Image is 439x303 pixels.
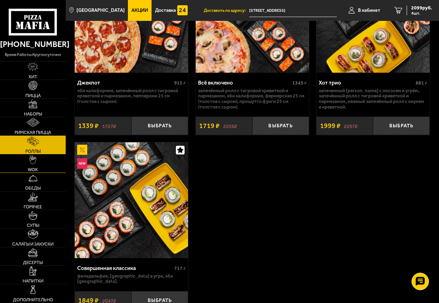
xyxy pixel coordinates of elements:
img: 15daf4d41897b9f0e9f617042186c801.svg [177,5,188,16]
s: 1727 ₽ [102,123,116,129]
span: 717 г [174,265,186,271]
span: Пицца [25,93,41,98]
span: Римская пицца [15,130,51,135]
div: Джекпот [77,80,172,86]
span: Супы [27,223,39,228]
div: Хот трио [319,80,414,86]
span: Доставить по адресу: [204,8,249,13]
span: В кабинет [358,8,380,13]
span: [GEOGRAPHIC_DATA] [76,8,125,13]
span: Десерты [23,260,43,265]
a: АкционныйНовинкаСовершенная классика [75,142,188,258]
input: Ваш адрес доставки [249,4,337,17]
span: Дополнительно [13,297,53,302]
span: Роллы [25,149,41,153]
button: Выбрать [373,117,430,135]
img: Новинка [77,158,88,169]
p: Филадельфия, [GEOGRAPHIC_DATA] в угре, Эби [GEOGRAPHIC_DATA]. [77,273,186,285]
span: Напитки [23,279,43,283]
span: Обеды [25,186,41,190]
div: Всё включено [198,80,291,86]
s: 2256 ₽ [223,123,237,129]
button: Выбрать [131,117,188,135]
span: Акции [131,8,148,13]
span: Салаты и закуски [12,242,54,246]
span: Доставка [155,8,176,13]
span: Хит [29,74,37,79]
span: 1339 ₽ [78,122,99,129]
p: Эби Калифорния, Запечённый ролл с тигровой креветкой и пармезаном, Пепперони 25 см (толстое с сыр... [77,88,186,104]
div: Совершенная классика [77,265,172,272]
s: 2267 ₽ [344,123,358,129]
span: Горячее [24,205,42,209]
span: Сиреневый бульвар, 4к2, подъезд 1 [249,4,337,17]
span: 881 г [416,80,427,86]
p: Запечённый ролл с тигровой креветкой и пармезаном, Эби Калифорния, Фермерская 25 см (толстое с сы... [198,88,307,110]
span: Наборы [24,112,42,116]
span: 1719 ₽ [199,122,220,129]
span: 1999 ₽ [320,122,341,129]
span: 1345 г [292,80,307,86]
span: WOK [28,167,38,172]
button: Выбрать [252,117,309,135]
span: 915 г [174,80,186,86]
p: Запеченный [PERSON_NAME] с лососем и угрём, Запечённый ролл с тигровой креветкой и пармезаном, Не... [319,88,427,110]
span: 2099 руб. [411,6,432,10]
span: 4 шт. [411,11,432,15]
img: Акционный [77,145,88,155]
img: Совершенная классика [75,142,188,258]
